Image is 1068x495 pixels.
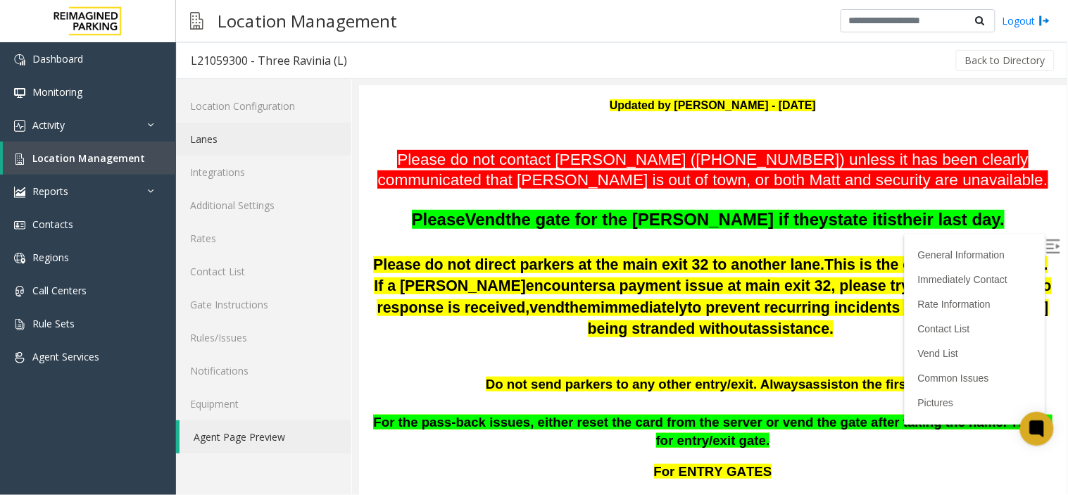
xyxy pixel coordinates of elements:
span: Call Centers [32,284,87,297]
span: their last day. [538,124,646,143]
span: Contacts [32,218,73,231]
img: 'icon' [14,253,25,264]
a: Rate Information [559,213,632,224]
span: encounters [167,192,248,208]
span: For ENTRY GATES [295,378,413,393]
a: Notifications [176,354,351,387]
img: 'icon' [14,319,25,330]
a: Logout [1003,13,1050,28]
span: Agent Services [32,350,99,363]
img: 'icon' [14,286,25,297]
a: Location Management [3,142,176,175]
span: . [461,170,465,187]
img: pageIcon [190,4,203,38]
a: Agent Page Preview [180,420,351,453]
a: Additional Settings [176,189,351,222]
span: If a [PERSON_NAME] [15,192,167,208]
span: Location Management [32,151,145,165]
img: 'icon' [14,87,25,99]
span: immediately [241,213,328,230]
img: 'icon' [14,120,25,132]
span: them [206,213,241,230]
span: is [524,124,538,143]
span: a payment issue at main exit 32, please try to reach MOD. If no response is received, [18,192,692,230]
img: Open/Close Sidebar Menu [687,153,701,168]
font: Please do not contact [PERSON_NAME] ([PHONE_NUMBER]) unless it has been clearly communicated that... [18,64,689,103]
a: Pictures [559,311,595,322]
a: Location Configuration [176,89,351,123]
img: 'icon' [14,352,25,363]
span: to prevent recurring incidents of [PERSON_NAME] being stranded without [229,213,690,251]
img: 'icon' [14,220,25,231]
span: Vend [106,124,146,143]
a: Immediately Contact [559,188,649,199]
span: Monitoring [32,85,82,99]
span: state [470,124,509,143]
span: Activity [32,118,65,132]
span: vend [170,213,206,231]
span: it [513,124,524,144]
span: Dashboard [32,52,83,65]
h3: Location Management [211,4,404,38]
span: This is the only lane in [465,170,627,187]
span: Regions [32,251,69,264]
a: Vend List [559,262,600,273]
a: Lanes [176,123,351,156]
a: Rules/Issues [176,321,351,354]
span: assistance [394,234,470,251]
span: Updated by [PERSON_NAME] - [DATE] [251,13,457,25]
img: logout [1039,13,1050,28]
a: Common Issues [559,287,630,298]
a: Gate Instructions [176,288,351,321]
img: 'icon' [14,187,25,198]
a: Integrations [176,156,351,189]
a: Contact List [559,237,611,249]
img: 'icon' [14,54,25,65]
span: Reports [32,184,68,198]
a: Contact List [176,255,351,288]
span: on the first call. [484,291,581,306]
div: L21059300 - Three Ravinia (L) [191,51,347,70]
span: Please do not direct parkers at the main exit 32 to another lane [14,170,461,187]
a: Rates [176,222,351,255]
span: the gate for the [PERSON_NAME] if they [146,124,470,143]
span: Rule Sets [32,317,75,330]
span: Please [53,124,106,143]
span: . [470,234,475,251]
a: Equipment [176,387,351,420]
span: assist [446,291,484,306]
button: Back to Directory [956,50,1055,71]
span: Do not send parkers to any other entry/exit. Always [127,291,446,306]
span: For the pass-back issues, either reset the card from the server or vend the gate after taking the... [14,329,693,363]
a: General Information [559,163,646,175]
img: 'icon' [14,153,25,165]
